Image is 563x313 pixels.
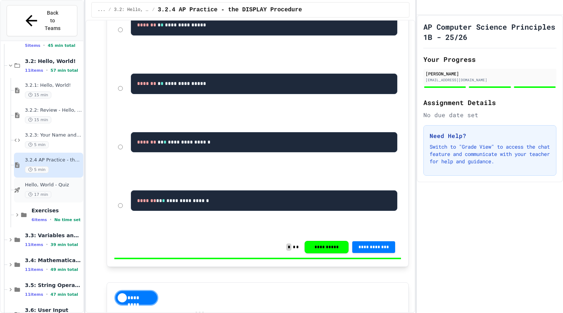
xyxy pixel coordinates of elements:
span: 3.2.4 AP Practice - the DISPLAY Procedure [25,157,82,163]
span: 47 min total [51,292,78,297]
span: 39 min total [51,242,78,247]
span: Hello, World - Quiz [25,182,82,188]
div: [EMAIL_ADDRESS][DOMAIN_NAME] [426,77,554,83]
span: 15 min [25,116,51,123]
span: ... [97,7,106,13]
h2: Assignment Details [423,97,556,108]
span: • [50,217,51,223]
span: 49 min total [51,267,78,272]
span: 3.2.2: Review - Hello, World! [25,107,82,113]
span: 5 min [25,166,49,173]
div: [PERSON_NAME] [426,70,554,77]
button: Back to Teams [7,5,77,36]
span: No time set [54,217,81,222]
span: 15 min [25,92,51,98]
span: • [43,42,45,48]
span: • [46,67,48,73]
span: 3.2.1: Hello, World! [25,82,82,89]
span: 3.2: Hello, World! [114,7,149,13]
span: 3.4: Mathematical Operators [25,257,82,264]
span: / [152,7,155,13]
span: / [108,7,111,13]
h3: Need Help? [430,131,550,140]
span: 11 items [25,242,43,247]
span: • [46,242,48,247]
span: • [46,291,48,297]
span: 5 items [25,43,40,48]
span: 3.2.3: Your Name and Favorite Movie [25,132,82,138]
span: 3.2.4 AP Practice - the DISPLAY Procedure [158,5,302,14]
span: 3.2: Hello, World! [25,58,82,64]
div: No due date set [423,111,556,119]
span: 45 min total [48,43,75,48]
span: 57 min total [51,68,78,73]
span: 3.5: String Operators [25,282,82,288]
span: 11 items [25,267,43,272]
span: 17 min [25,191,51,198]
span: 11 items [25,68,43,73]
span: Back to Teams [44,9,62,32]
span: 3.3: Variables and Data Types [25,232,82,239]
span: 11 items [25,292,43,297]
span: • [46,267,48,272]
span: 6 items [32,217,47,222]
h2: Your Progress [423,54,556,64]
h1: AP Computer Science Principles 1B - 25/26 [423,22,556,42]
p: Switch to "Grade View" to access the chat feature and communicate with your teacher for help and ... [430,143,550,165]
span: 5 min [25,141,49,148]
span: Exercises [32,207,82,214]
